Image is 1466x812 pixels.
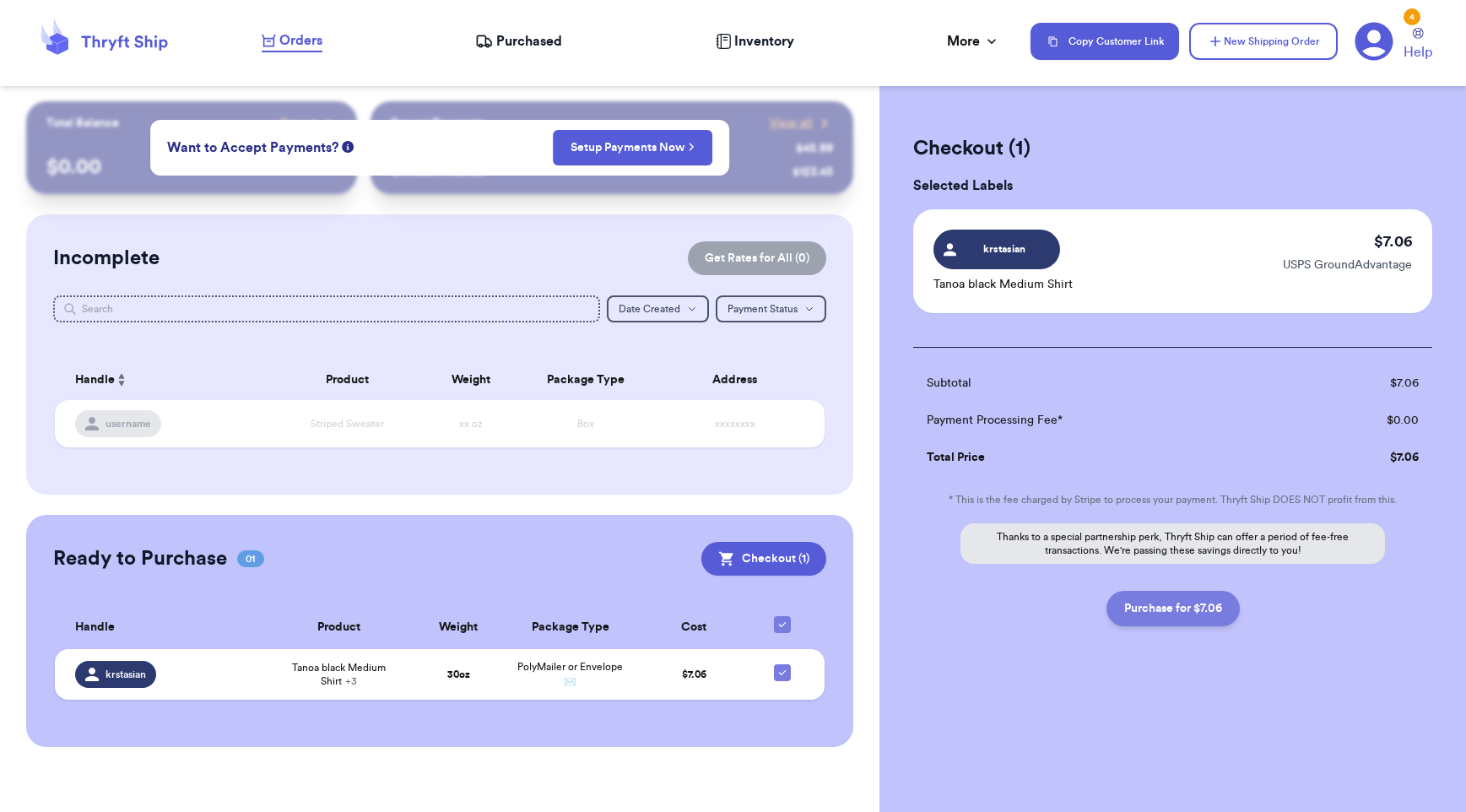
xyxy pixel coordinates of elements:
[105,417,151,430] span: username
[913,135,1432,162] h2: Checkout ( 1 )
[793,164,833,181] div: $ 123.45
[553,130,712,165] button: Setup Payments Now
[734,31,794,51] span: Inventory
[796,140,833,157] div: $ 45.99
[105,668,146,681] span: krstasian
[75,619,115,636] span: Handle
[503,606,637,649] th: Package Type
[960,523,1385,564] p: Thanks to a special partnership perk, Thryft Ship can offer a period of fee-free transactions. We...
[414,606,503,649] th: Weight
[391,115,484,132] p: Recent Payments
[115,370,128,390] button: Sort ascending
[475,31,562,51] a: Purchased
[728,304,798,314] span: Payment Status
[619,304,680,314] span: Date Created
[46,154,337,181] p: $ 0.00
[46,115,119,132] p: Total Balance
[425,360,517,400] th: Weight
[913,439,1294,476] td: Total Price
[264,606,414,649] th: Product
[933,276,1073,293] p: Tanoa black Medium Shirt
[262,30,322,52] a: Orders
[1106,591,1240,626] button: Purchase for $7.06
[75,371,115,389] span: Handle
[638,606,750,649] th: Cost
[237,550,264,567] span: 01
[1374,230,1412,253] p: $ 7.06
[716,295,826,322] button: Payment Status
[1189,23,1338,60] button: New Shipping Order
[688,241,826,275] button: Get Rates for All (0)
[53,295,600,322] input: Search
[913,176,1432,196] h3: Selected Labels
[274,661,403,688] span: Tanoa black Medium Shirt
[701,542,826,576] button: Checkout (1)
[53,545,227,572] h2: Ready to Purchase
[607,295,709,322] button: Date Created
[913,493,1432,506] p: * This is the fee charged by Stripe to process your payment. Thryft Ship DOES NOT profit from this.
[280,115,337,132] a: Payout
[167,138,338,158] span: Want to Accept Payments?
[770,115,833,132] a: View all
[770,115,813,132] span: View all
[311,419,384,429] span: Striped Sweater
[715,419,755,429] span: xxxxxxxx
[913,402,1294,439] td: Payment Processing Fee*
[655,360,825,400] th: Address
[1404,28,1432,62] a: Help
[1031,23,1179,60] button: Copy Customer Link
[1294,402,1432,439] td: $ 0.00
[1294,439,1432,476] td: $ 7.06
[1404,42,1432,62] span: Help
[1355,22,1393,61] a: 4
[459,419,483,429] span: xx oz
[517,662,623,687] span: PolyMailer or Envelope ✉️
[577,419,594,429] span: Box
[496,31,562,51] span: Purchased
[271,360,425,400] th: Product
[571,139,695,156] a: Setup Payments Now
[517,360,655,400] th: Package Type
[947,31,1000,51] div: More
[280,115,316,132] span: Payout
[1294,365,1432,402] td: $ 7.06
[1404,8,1420,25] div: 4
[965,241,1045,257] span: krstasian
[682,669,706,679] span: $ 7.06
[53,245,160,272] h2: Incomplete
[447,669,470,679] strong: 30 oz
[345,676,357,686] span: + 3
[716,31,794,51] a: Inventory
[279,30,322,51] span: Orders
[1283,257,1412,273] p: USPS GroundAdvantage
[913,365,1294,402] td: Subtotal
